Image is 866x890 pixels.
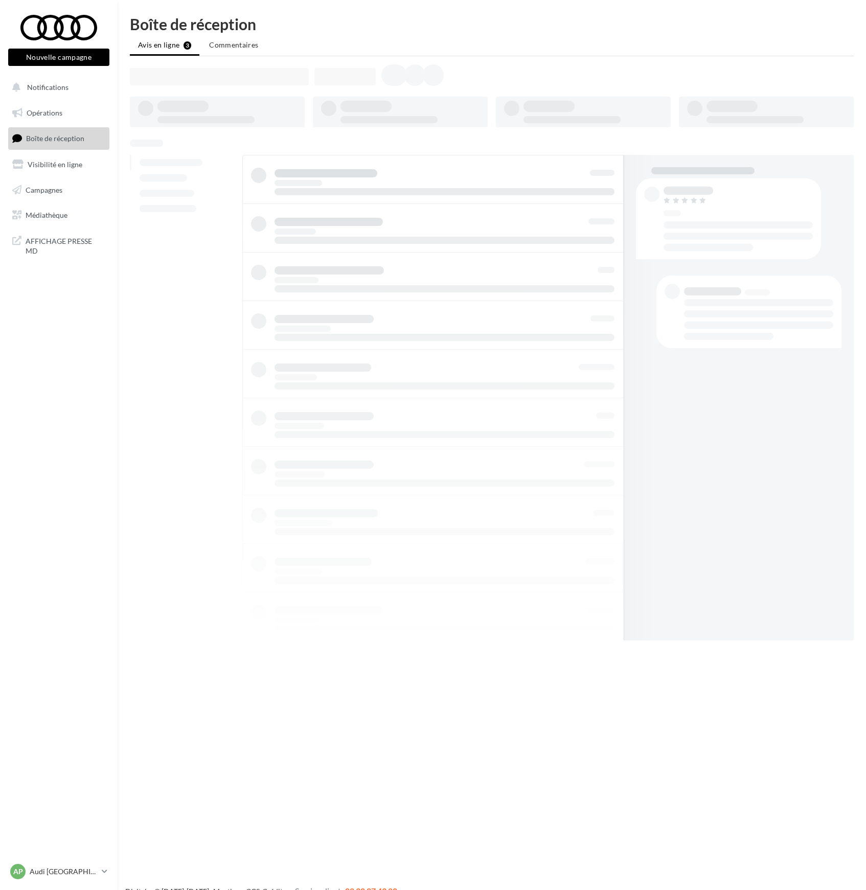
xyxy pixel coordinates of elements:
[27,83,69,92] span: Notifications
[6,77,107,98] button: Notifications
[6,127,111,149] a: Boîte de réception
[6,230,111,260] a: AFFICHAGE PRESSE MD
[26,185,62,194] span: Campagnes
[209,40,258,49] span: Commentaires
[26,234,105,256] span: AFFICHAGE PRESSE MD
[26,211,67,219] span: Médiathèque
[6,102,111,124] a: Opérations
[130,16,854,32] div: Boîte de réception
[6,204,111,226] a: Médiathèque
[6,179,111,201] a: Campagnes
[8,862,109,881] a: AP Audi [GEOGRAPHIC_DATA] 17
[27,108,62,117] span: Opérations
[28,160,82,169] span: Visibilité en ligne
[13,866,23,877] span: AP
[26,134,84,143] span: Boîte de réception
[8,49,109,66] button: Nouvelle campagne
[30,866,98,877] p: Audi [GEOGRAPHIC_DATA] 17
[6,154,111,175] a: Visibilité en ligne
